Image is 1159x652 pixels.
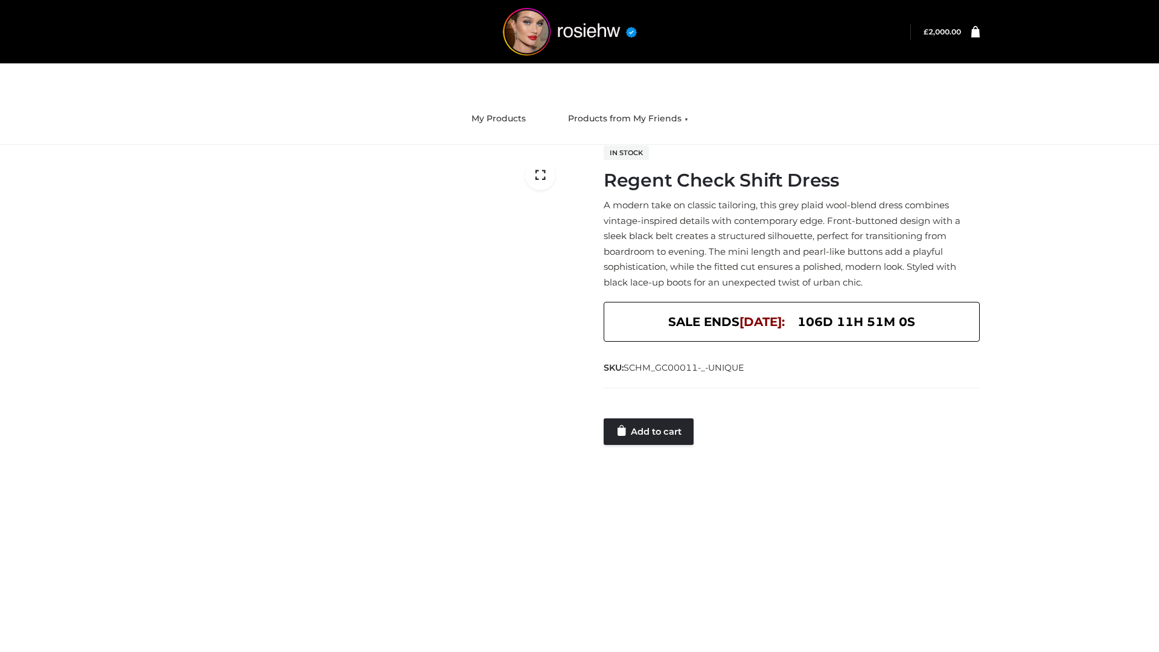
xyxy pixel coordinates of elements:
[604,418,694,445] a: Add to cart
[924,27,928,36] span: £
[624,362,744,373] span: SCHM_GC00011-_-UNIQUE
[604,170,980,191] h1: Regent Check Shift Dress
[479,8,660,56] img: rosiehw
[797,312,915,332] span: 106d 11h 51m 0s
[604,197,980,290] p: A modern take on classic tailoring, this grey plaid wool-blend dress combines vintage-inspired de...
[604,360,746,375] span: SKU:
[462,106,535,132] a: My Products
[604,145,649,160] span: In stock
[924,27,961,36] bdi: 2,000.00
[739,315,785,329] span: [DATE]:
[604,302,980,342] div: SALE ENDS
[559,106,697,132] a: Products from My Friends
[924,27,961,36] a: £2,000.00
